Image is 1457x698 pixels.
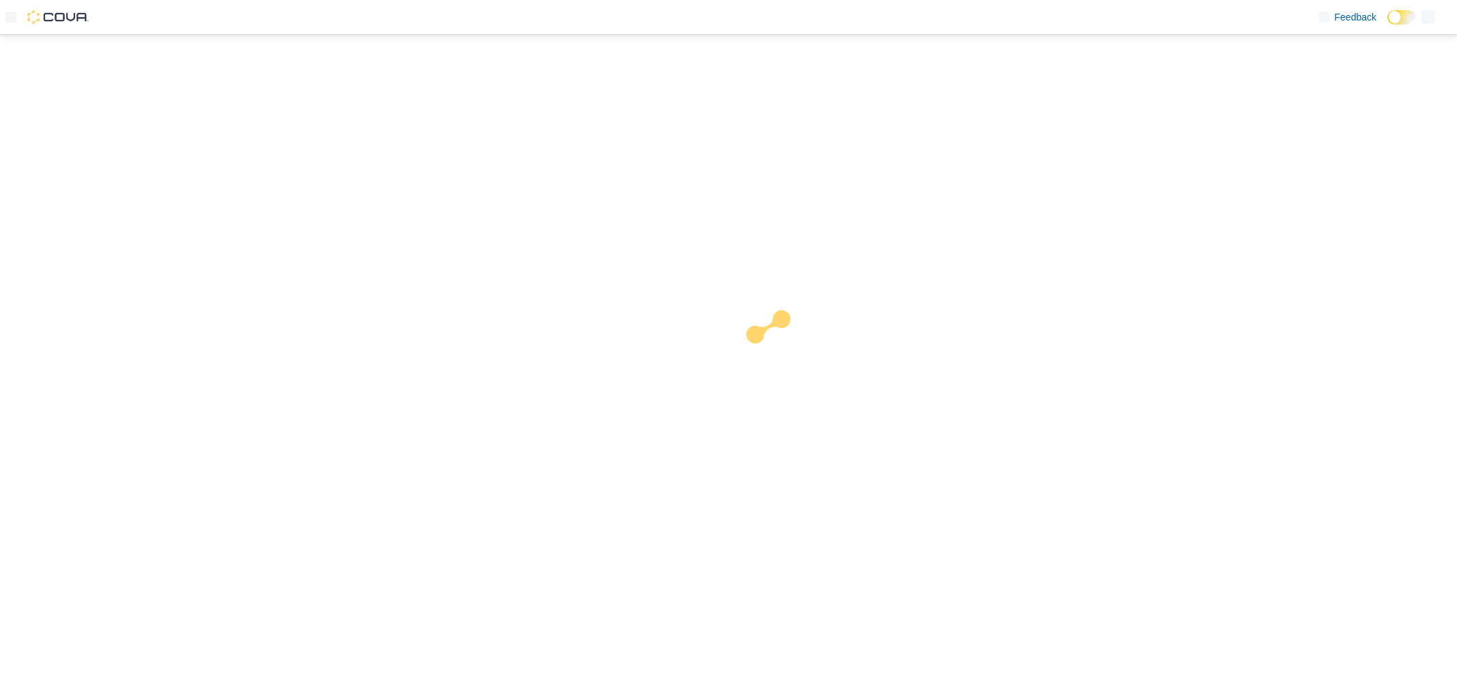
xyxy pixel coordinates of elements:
a: Feedback [1313,3,1382,31]
img: cova-loader [729,300,831,403]
input: Dark Mode [1387,10,1416,25]
span: Feedback [1335,10,1376,24]
img: Cova [27,10,89,24]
